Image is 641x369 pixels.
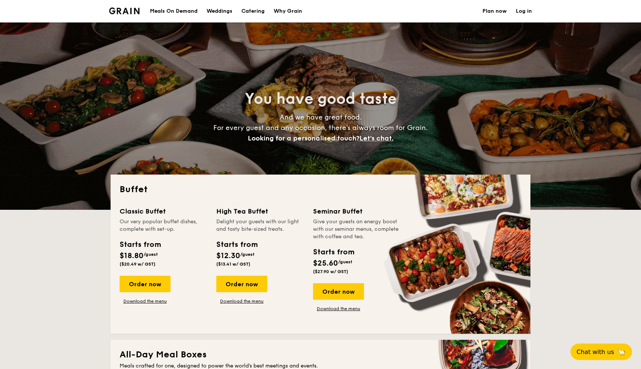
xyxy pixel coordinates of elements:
div: Starts from [216,239,257,250]
a: Download the menu [216,298,267,304]
span: ($20.49 w/ GST) [120,261,156,267]
div: Classic Buffet [120,206,207,217]
div: Our very popular buffet dishes, complete with set-up. [120,218,207,233]
span: $12.30 [216,251,240,260]
span: 🦙 [617,348,626,356]
span: ($13.41 w/ GST) [216,261,250,267]
span: Let's chat. [359,134,394,142]
img: Grain [109,7,139,14]
div: Delight your guests with our light and tasty bite-sized treats. [216,218,304,233]
a: Logotype [109,7,139,14]
div: Order now [216,276,267,292]
div: Seminar Buffet [313,206,401,217]
div: Order now [313,283,364,300]
h2: Buffet [120,184,521,196]
button: Chat with us🦙 [571,344,632,360]
span: $18.80 [120,251,144,260]
span: /guest [144,252,158,257]
span: /guest [338,259,352,264]
a: Download the menu [120,298,171,304]
a: Download the menu [313,306,364,312]
span: $25.60 [313,259,338,268]
div: Give your guests an energy boost with our seminar menus, complete with coffee and tea. [313,218,401,241]
div: Order now [120,276,171,292]
span: ($27.90 w/ GST) [313,269,348,274]
h2: All-Day Meal Boxes [120,349,521,361]
div: Starts from [120,239,160,250]
span: /guest [240,252,255,257]
div: High Tea Buffet [216,206,304,217]
div: Starts from [313,246,354,258]
span: Chat with us [577,348,614,356]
